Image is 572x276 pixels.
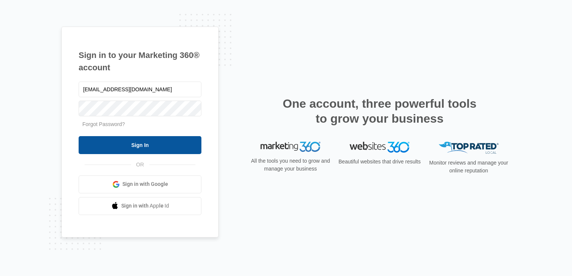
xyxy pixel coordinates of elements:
[427,159,511,175] p: Monitor reviews and manage your online reputation
[79,175,201,193] a: Sign in with Google
[249,157,332,173] p: All the tools you need to grow and manage your business
[79,82,201,97] input: Email
[82,121,125,127] a: Forgot Password?
[439,142,499,154] img: Top Rated Local
[280,96,479,126] h2: One account, three powerful tools to grow your business
[79,197,201,215] a: Sign in with Apple Id
[261,142,320,152] img: Marketing 360
[122,180,168,188] span: Sign in with Google
[338,158,422,166] p: Beautiful websites that drive results
[121,202,169,210] span: Sign in with Apple Id
[79,136,201,154] input: Sign In
[350,142,410,153] img: Websites 360
[79,49,201,74] h1: Sign in to your Marketing 360® account
[131,161,149,169] span: OR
